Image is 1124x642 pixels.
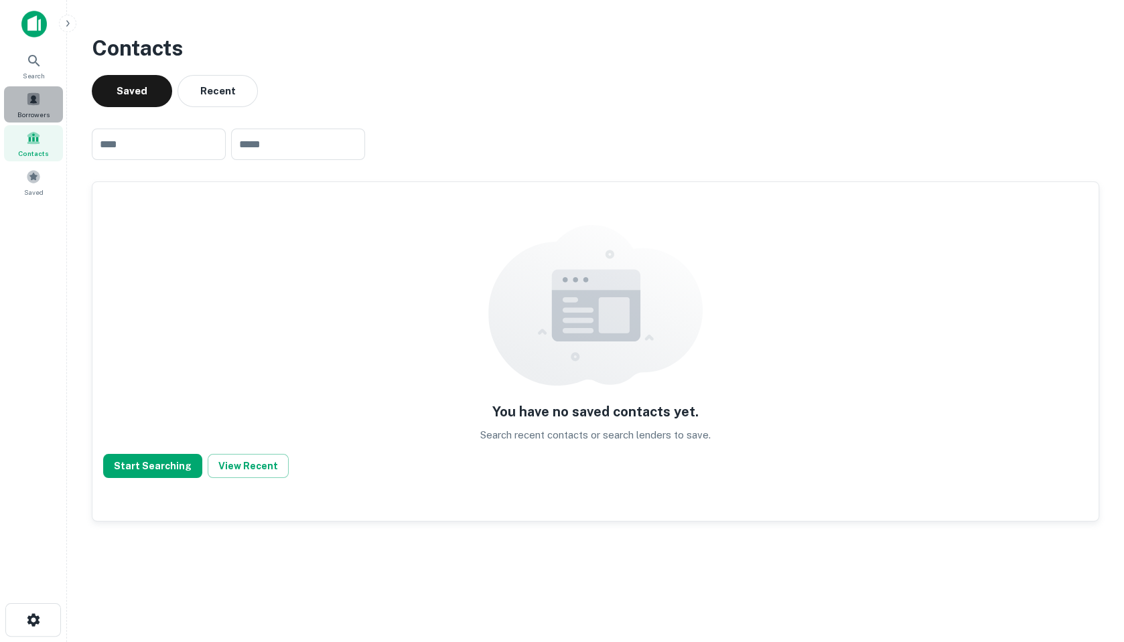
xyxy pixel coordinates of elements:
[492,402,699,422] h5: You have no saved contacts yet.
[178,75,258,107] button: Recent
[480,427,711,443] p: Search recent contacts or search lenders to save.
[4,125,63,161] a: Contacts
[17,109,50,120] span: Borrowers
[4,48,63,84] a: Search
[24,187,44,197] span: Saved
[92,32,1099,64] h3: Contacts
[21,11,47,37] img: capitalize-icon.png
[488,225,703,386] img: empty content
[1057,535,1124,599] iframe: Chat Widget
[4,86,63,123] a: Borrowers
[92,75,172,107] button: Saved
[208,454,289,478] button: View Recent
[103,454,202,478] button: Start Searching
[4,164,63,200] a: Saved
[23,70,45,81] span: Search
[18,148,49,159] span: Contacts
